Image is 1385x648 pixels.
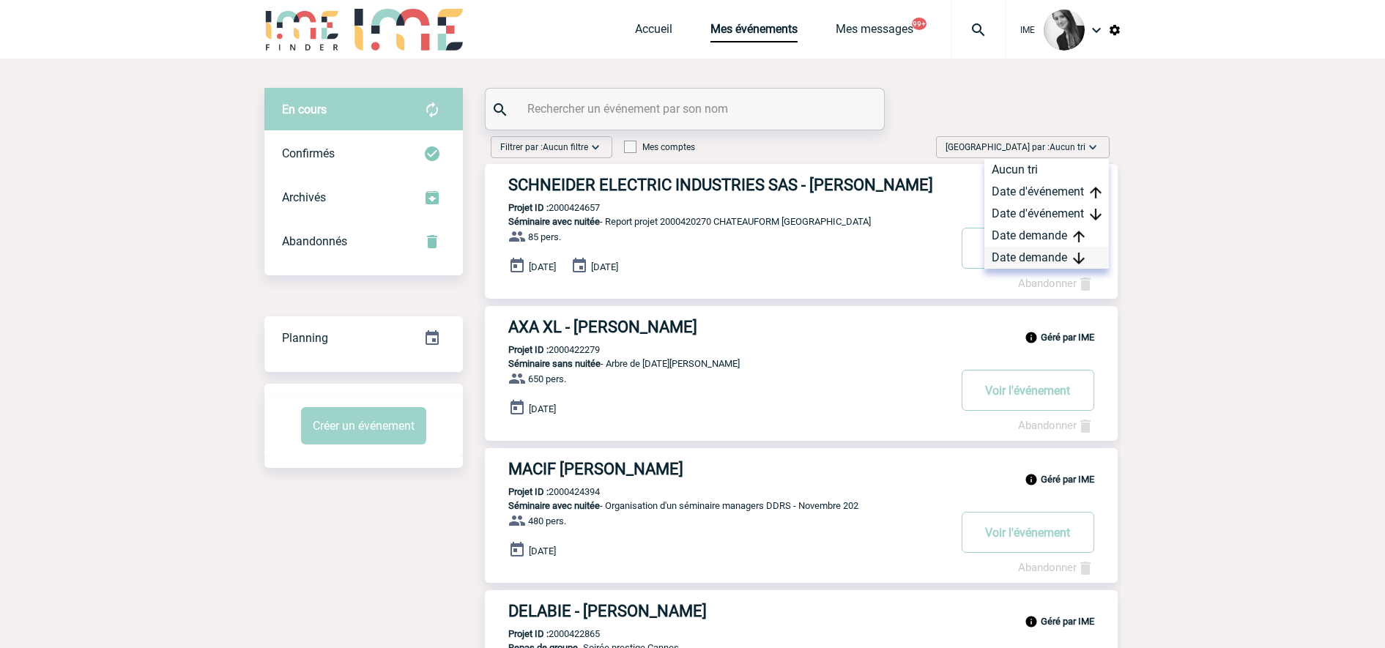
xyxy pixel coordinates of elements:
p: 2000422865 [485,628,600,639]
span: [DATE] [591,261,618,272]
div: Aucun tri [984,159,1109,181]
img: arrow_upward.png [1073,231,1085,242]
a: Abandonner [1018,419,1094,432]
span: [GEOGRAPHIC_DATA] par : [946,140,1085,154]
b: Géré par IME [1041,616,1094,627]
div: Retrouvez ici tous les événements que vous avez décidé d'archiver [264,176,463,220]
span: En cours [282,103,327,116]
span: Aucun filtre [543,142,588,152]
a: DELABIE - [PERSON_NAME] [485,602,1118,620]
span: Abandonnés [282,234,347,248]
div: Date demande [984,247,1109,269]
div: Retrouvez ici tous vos évènements avant confirmation [264,88,463,132]
p: 2000424394 [485,486,600,497]
span: Séminaire avec nuitée [508,500,600,511]
p: 2000424657 [485,202,600,213]
h3: MACIF [PERSON_NAME] [508,460,948,478]
button: 99+ [912,18,927,30]
img: info_black_24dp.svg [1025,473,1038,486]
p: 2000422279 [485,344,600,355]
a: Abandonner [1018,277,1094,290]
span: [DATE] [529,545,556,556]
a: Mes événements [710,22,798,42]
h3: SCHNEIDER ELECTRIC INDUSTRIES SAS - [PERSON_NAME] [508,176,948,194]
div: Date d'événement [984,203,1109,225]
span: Confirmés [282,146,335,160]
a: Planning [264,316,463,359]
p: - Report projet 2000420270 CHATEAUFORM [GEOGRAPHIC_DATA] [485,216,948,227]
button: Voir l'événement [962,370,1094,411]
b: Projet ID : [508,486,549,497]
span: [DATE] [529,403,556,414]
b: Projet ID : [508,344,549,355]
img: info_black_24dp.svg [1025,331,1038,344]
h3: AXA XL - [PERSON_NAME] [508,318,948,336]
a: SCHNEIDER ELECTRIC INDUSTRIES SAS - [PERSON_NAME] [485,176,1118,194]
div: Retrouvez ici tous vos événements organisés par date et état d'avancement [264,316,463,360]
a: Mes messages [836,22,913,42]
b: Géré par IME [1041,332,1094,343]
input: Rechercher un événement par son nom [524,98,850,119]
a: Accueil [635,22,672,42]
div: Retrouvez ici tous vos événements annulés [264,220,463,264]
span: 85 pers. [528,231,561,242]
span: Séminaire avec nuitée [508,216,600,227]
p: - Arbre de [DATE][PERSON_NAME] [485,358,948,369]
span: [DATE] [529,261,556,272]
img: baseline_expand_more_white_24dp-b.png [588,140,603,154]
img: 101050-0.jpg [1044,10,1085,51]
a: AXA XL - [PERSON_NAME] [485,318,1118,336]
b: Projet ID : [508,628,549,639]
div: Date d'événement [984,181,1109,203]
img: arrow_downward.png [1090,209,1102,220]
img: info_black_24dp.svg [1025,615,1038,628]
span: 480 pers. [528,515,566,526]
span: Archivés [282,190,326,204]
button: Voir l'événement [962,512,1094,553]
b: Géré par IME [1041,474,1094,485]
a: MACIF [PERSON_NAME] [485,460,1118,478]
span: 650 pers. [528,373,566,384]
b: Projet ID : [508,202,549,213]
img: IME-Finder [264,9,341,51]
span: Aucun tri [1050,142,1085,152]
a: Abandonner [1018,561,1094,574]
span: Planning [282,331,328,345]
p: - Organisation d'un séminaire managers DDRS - Novembre 202 [485,500,948,511]
button: Voir l'événement [962,228,1094,269]
span: Séminaire sans nuitée [508,358,601,369]
img: arrow_downward.png [1073,253,1085,264]
h3: DELABIE - [PERSON_NAME] [508,602,948,620]
label: Mes comptes [624,142,695,152]
img: arrow_upward.png [1090,187,1102,198]
img: baseline_expand_more_white_24dp-b.png [1085,140,1100,154]
span: IME [1020,25,1035,35]
div: Date demande [984,225,1109,247]
button: Créer un événement [301,407,426,444]
span: Filtrer par : [500,140,588,154]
